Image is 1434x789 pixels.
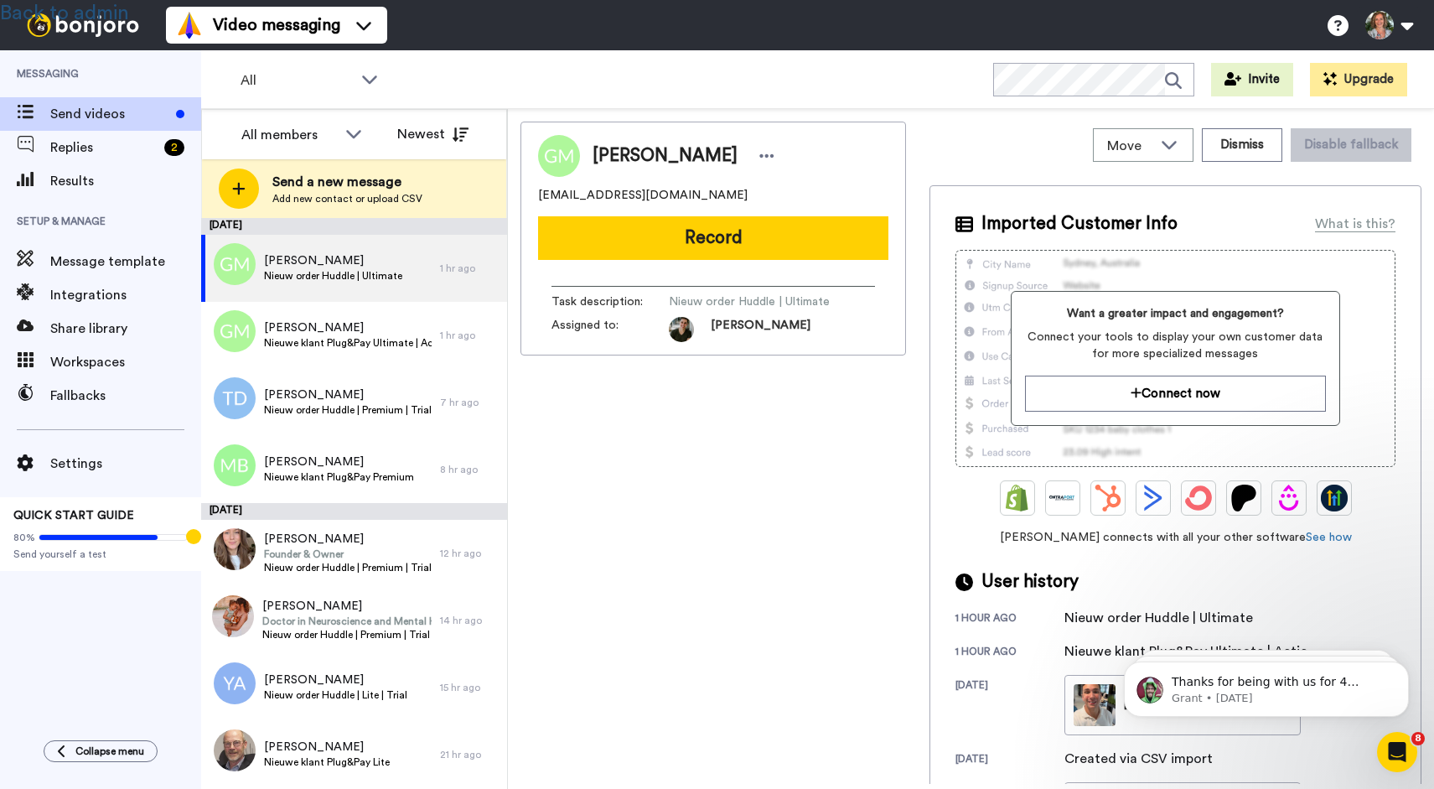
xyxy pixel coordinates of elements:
button: Invite [1211,63,1293,96]
span: [EMAIL_ADDRESS][DOMAIN_NAME] [538,187,748,204]
span: Connect your tools to display your own customer data for more specialized messages [1025,329,1326,362]
img: Drip [1276,485,1302,511]
span: Task description : [551,293,669,310]
div: [DATE] [201,218,507,235]
img: 4a5e663a-2963-4df4-b446-d20d5a0ac067.jpg [212,595,254,637]
div: 2 [164,139,184,156]
span: [PERSON_NAME] [264,454,414,470]
span: Nieuw order Huddle | Premium | Trial [264,561,432,574]
img: Patreon [1230,485,1257,511]
img: ya.png [214,662,256,704]
div: 1 hour ago [955,645,1064,662]
img: ActiveCampaign [1140,485,1167,511]
img: 43de4905-3f74-402b-bc26-9785f63c359b.jpg [214,729,256,771]
span: User history [981,569,1079,594]
div: 7 hr ago [440,396,499,409]
button: Upgrade [1310,63,1407,96]
span: Integrations [50,285,201,305]
span: Nieuwe klant Plug&Pay Lite [264,755,390,769]
button: Record [538,216,888,260]
span: Assigned to: [551,317,669,342]
span: [PERSON_NAME] [262,598,432,615]
span: Send a new message [272,172,422,192]
span: Settings [50,454,201,474]
div: Nieuw order Huddle | Ultimate [1064,608,1253,628]
span: 80% [13,531,35,544]
img: 2e09454e-4a89-4088-a5c5-d5e26085ed58-1567433735.jpg [669,317,694,342]
span: QUICK START GUIDE [13,510,134,522]
a: By[PERSON_NAME][DATE] [1064,675,1301,735]
span: [PERSON_NAME] [264,252,402,269]
img: td.png [214,377,256,419]
img: Image of Glenn Mulleners [538,135,580,177]
div: [DATE] [201,503,507,520]
div: 12 hr ago [440,547,499,560]
p: Message from Grant, sent 8w ago [73,65,289,80]
iframe: Intercom live chat [1377,732,1417,772]
div: 8 hr ago [440,463,499,476]
span: Doctor in Neuroscience and Mental Health Advocate [262,615,432,628]
span: All [241,70,353,91]
img: 8cb845d3-e55b-4117-a242-199e2a2ae7b9-thumb.jpg [1074,684,1116,726]
img: ConvertKit [1185,485,1212,511]
div: What is this? [1315,214,1395,234]
div: 1 hr ago [440,262,499,275]
div: 1 hr ago [440,329,499,342]
span: Move [1107,136,1152,156]
span: Results [50,171,201,191]
span: Add new contact or upload CSV [272,192,422,205]
span: 8 [1411,732,1425,745]
span: Nieuwe klant Plug&Pay Ultimate | Actie [264,336,432,350]
div: 21 hr ago [440,748,499,761]
div: 15 hr ago [440,681,499,694]
span: [PERSON_NAME] [264,672,407,688]
span: Nieuw order Huddle | Premium | Trial [262,628,432,641]
span: Video messaging [213,13,340,37]
div: Tooltip anchor [186,529,201,544]
img: gm.png [214,243,256,285]
img: Ontraport [1049,485,1076,511]
span: Thanks for being with us for 4 months - it's flown by! How can we make the next 4 months even bet... [73,49,288,362]
img: Shopify [1004,485,1031,511]
img: GoHighLevel [1321,485,1348,511]
img: mb.png [214,444,256,486]
img: gm.png [214,310,256,352]
span: Replies [50,138,158,158]
span: Send videos [50,104,169,124]
span: Founder & Owner [264,548,432,561]
button: Disable fallback [1291,128,1411,162]
div: 14 hr ago [440,614,499,627]
button: Dismiss [1202,128,1282,162]
span: [PERSON_NAME] [264,531,432,548]
span: [PERSON_NAME] [593,143,738,169]
span: Nieuw order Huddle | Lite | Trial [264,688,407,702]
img: fe462721-2c0b-40e2-b184-85d31af4f2a6.jpg [214,528,256,570]
span: Collapse menu [75,745,144,758]
span: [PERSON_NAME] [711,317,810,342]
div: All members [241,125,337,145]
span: Send yourself a test [13,548,188,561]
span: Nieuwe klant Plug&Pay Premium [264,470,414,484]
span: Want a greater impact and engagement? [1025,305,1326,322]
iframe: Intercom notifications message [1099,626,1434,744]
span: Fallbacks [50,386,201,406]
span: [PERSON_NAME] [264,387,432,403]
div: 1 hour ago [955,611,1064,628]
span: Nieuw order Huddle | Premium | Trial [264,403,432,417]
a: See how [1306,532,1352,543]
span: [PERSON_NAME] [264,739,390,755]
span: Share library [50,319,201,339]
span: Workspaces [50,352,201,372]
button: Connect now [1025,376,1326,412]
span: Nieuw order Huddle | Ultimate [264,269,402,283]
img: Hubspot [1095,485,1121,511]
span: Imported Customer Info [981,211,1178,236]
div: Created via CSV import [1064,749,1213,769]
span: [PERSON_NAME] [264,319,432,336]
div: Nieuwe klant Plug&Pay Ultimate | Actie [1064,641,1307,662]
span: Message template [50,252,201,272]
